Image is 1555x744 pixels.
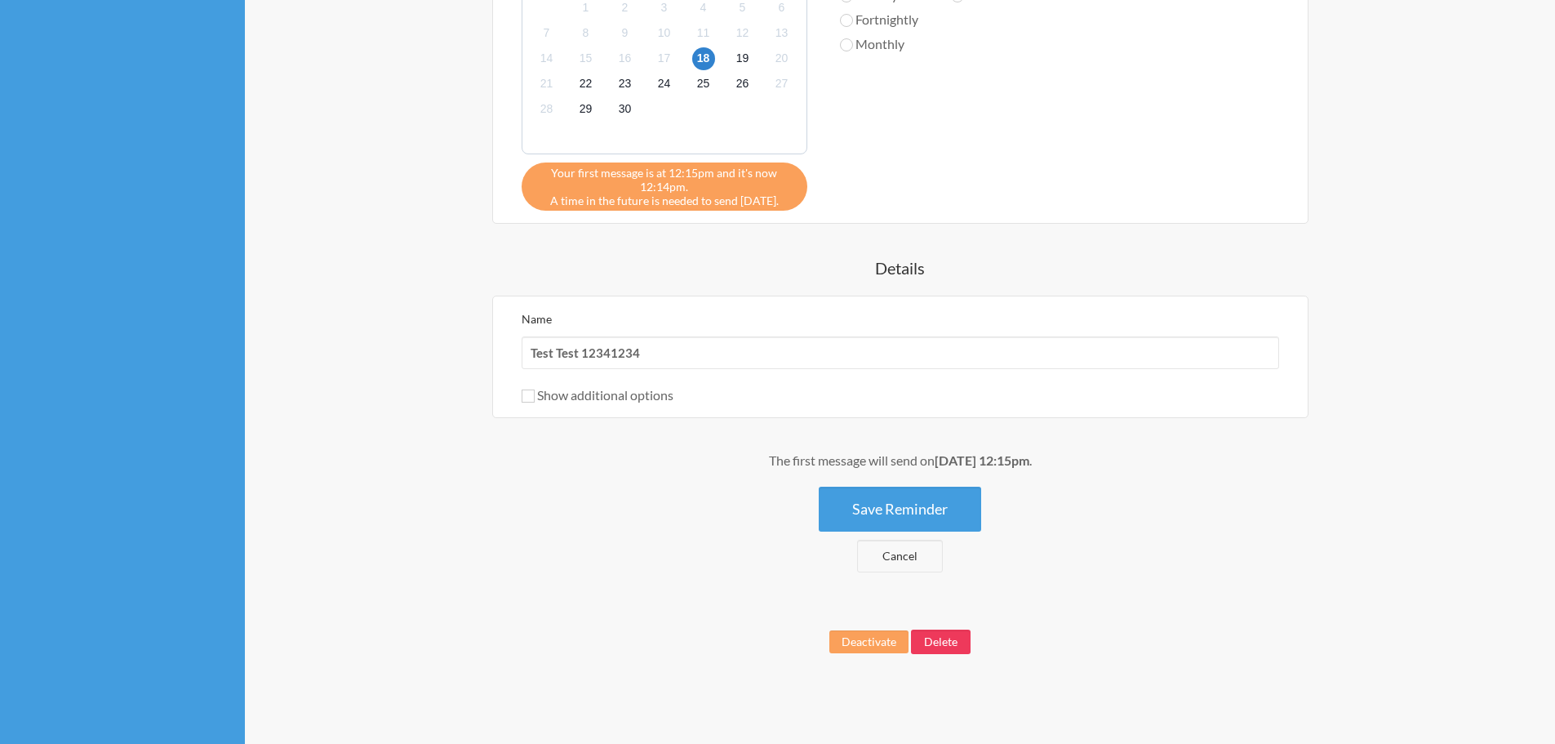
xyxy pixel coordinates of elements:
[575,21,598,44] span: Wednesday, October 8, 2025
[411,256,1390,279] h4: Details
[534,166,795,194] span: Your first message is at 12:15pm and it's now 12:14pm.
[535,47,558,70] span: Tuesday, October 14, 2025
[522,390,535,403] input: Show additional options
[911,630,971,654] button: Delete
[731,47,754,70] span: Sunday, October 19, 2025
[840,34,918,54] label: Monthly
[840,14,853,27] input: Fortnightly
[575,98,598,121] span: Wednesday, October 29, 2025
[771,47,793,70] span: Monday, October 20, 2025
[535,21,558,44] span: Tuesday, October 7, 2025
[653,21,676,44] span: Friday, October 10, 2025
[692,73,715,96] span: Saturday, October 25, 2025
[771,21,793,44] span: Monday, October 13, 2025
[840,10,918,29] label: Fortnightly
[614,73,637,96] span: Thursday, October 23, 2025
[522,336,1279,369] input: We suggest a 2 to 4 word name
[829,630,909,653] button: Deactivate
[857,540,943,572] a: Cancel
[614,98,637,121] span: Thursday, October 30, 2025
[731,21,754,44] span: Sunday, October 12, 2025
[411,451,1390,470] div: The first message will send on .
[535,73,558,96] span: Tuesday, October 21, 2025
[692,21,715,44] span: Saturday, October 11, 2025
[614,21,637,44] span: Thursday, October 9, 2025
[692,47,715,70] span: Saturday, October 18, 2025
[653,73,676,96] span: Friday, October 24, 2025
[653,47,676,70] span: Friday, October 17, 2025
[819,487,981,532] button: Save Reminder
[575,73,598,96] span: Wednesday, October 22, 2025
[522,163,807,211] div: A time in the future is needed to send [DATE].
[522,312,552,326] label: Name
[771,73,793,96] span: Monday, October 27, 2025
[935,452,1029,468] strong: [DATE] 12:15pm
[731,73,754,96] span: Sunday, October 26, 2025
[614,47,637,70] span: Thursday, October 16, 2025
[840,38,853,51] input: Monthly
[535,98,558,121] span: Tuesday, October 28, 2025
[522,387,673,403] label: Show additional options
[575,47,598,70] span: Wednesday, October 15, 2025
